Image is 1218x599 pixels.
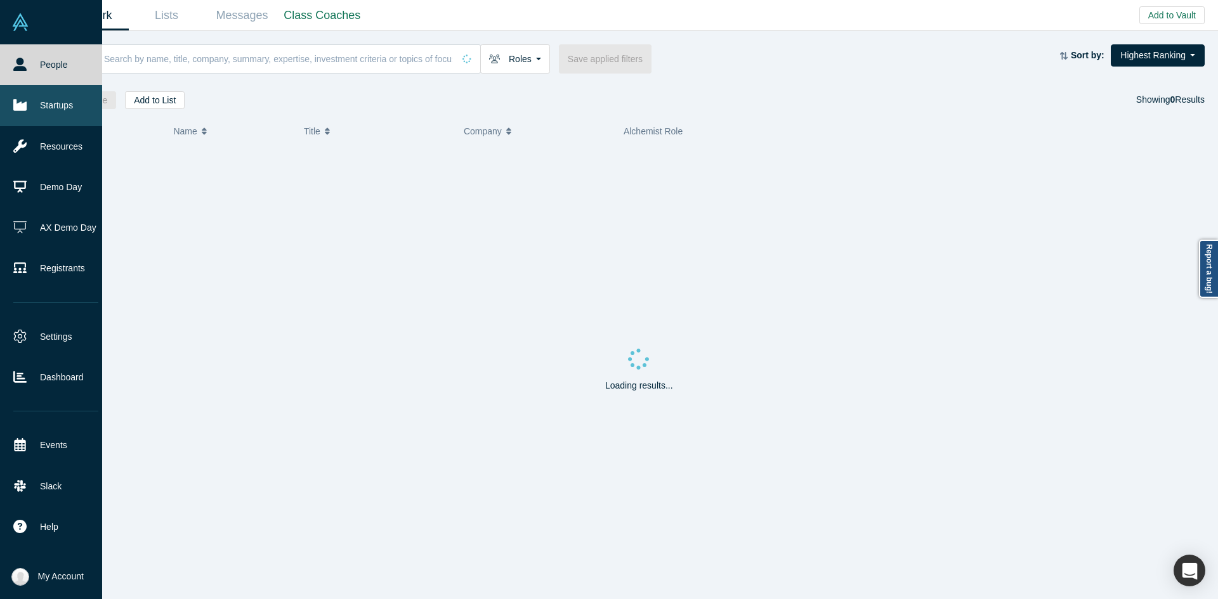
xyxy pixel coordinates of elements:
button: Roles [480,44,550,74]
input: Search by name, title, company, summary, expertise, investment criteria or topics of focus [103,44,454,74]
span: Company [464,118,502,145]
a: Report a bug! [1199,240,1218,298]
img: Alchemist Vault Logo [11,13,29,31]
span: Alchemist Role [624,126,683,136]
button: Name [173,118,291,145]
a: Messages [204,1,280,30]
strong: Sort by: [1071,50,1104,60]
span: Title [304,118,320,145]
div: Showing [1136,91,1205,109]
a: Lists [129,1,204,30]
button: Save applied filters [559,44,652,74]
button: Add to Vault [1139,6,1205,24]
strong: 0 [1170,94,1175,105]
span: Help [40,520,58,534]
img: Anna Sanchez's Account [11,568,29,586]
button: Add to List [125,91,185,109]
button: Company [464,118,610,145]
span: My Account [38,570,84,583]
p: Loading results... [605,379,673,392]
a: Class Coaches [280,1,365,30]
span: Name [173,118,197,145]
button: Title [304,118,450,145]
span: Results [1170,94,1205,105]
button: My Account [11,568,84,586]
button: Highest Ranking [1111,44,1205,67]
